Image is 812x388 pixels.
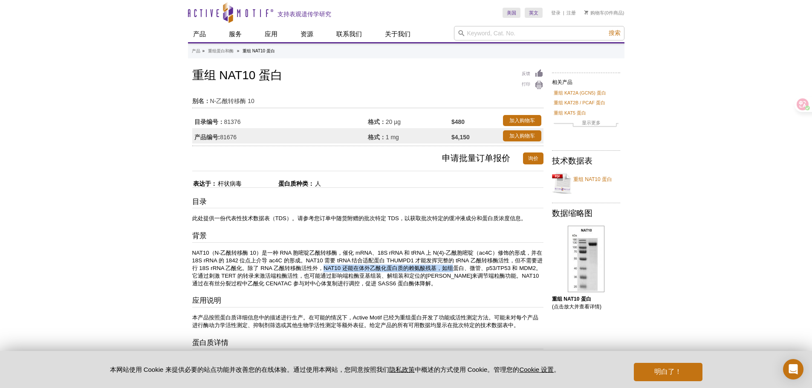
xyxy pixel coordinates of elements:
a: 打印 [522,80,543,90]
a: 重组蛋白和酶 [208,47,234,55]
font: (0件商品) [584,10,624,15]
font: 注册 [566,10,576,15]
a: 加入购物车 [503,130,541,141]
font: 产品 [193,30,206,37]
font: 本产品按照蛋白质详细信息中的描述进行生产。在可能的情况下，Active Motif 已经为重组蛋白开发了功能或活性测定方法。可能未对每个产品进行酶动力学活性测定、抑制剂筛选或其他生物学活性测定等... [192,314,539,328]
li: » [237,49,240,53]
font: 技术数据表 [552,156,592,165]
font: 明白了！ [654,368,682,375]
font: 重组 KAT2B / PCAF 蛋白 [554,100,605,105]
a: 购物车 [584,10,604,16]
li: | [563,8,564,18]
font: 打印 [522,82,530,86]
font: 1 mg [368,134,399,141]
font: 资源 [301,30,313,37]
font: 蛋白质详情 [192,339,228,347]
strong: 格式： [368,133,386,141]
a: 反馈 [522,69,543,78]
font: 杆状病毒 [218,180,242,187]
font: 目录 [192,198,207,206]
button: 搜索 [606,29,623,37]
strong: 产品编号: [194,133,220,141]
img: Recombinant NAT10 protein [568,226,604,292]
font: 搜索 [609,29,621,36]
font: 关于我们 [385,30,410,37]
strong: $4,150 [451,133,470,141]
font: 相关产品 [552,79,572,85]
font: 重组 KAT5 蛋白 [554,110,586,115]
a: 联系我们 [331,26,367,42]
font: 应用 [265,30,277,37]
strong: 目录编号： [194,118,224,126]
font: 英文 [529,10,538,15]
a: 注册 [566,10,576,16]
a: 重组 KAT2A (GCN5) 蛋白 [554,89,606,97]
font: 显示更多 [582,120,601,125]
font: 重组 NAT10 蛋白 [552,296,591,302]
a: 隐私政策 [389,366,415,373]
a: 加入购物车 [503,115,541,126]
font: 20 µg [368,118,401,125]
button: Cookie 设置 [519,366,554,374]
font: 重组 NAT10 蛋白 [573,176,612,182]
strong: $480 [451,118,465,126]
a: 登录 [551,10,561,16]
a: 产品 [188,26,211,42]
div: Open Intercom Messenger [783,359,803,379]
font: 询价 [528,155,538,161]
font: 重组蛋白和酶 [208,49,234,53]
a: 重组 KAT5 蛋白 [554,109,586,117]
font: 反馈 [522,71,530,76]
font: 此处提供一份代表性技术数据表（TDS）。请参考您订单中随货附赠的批次特定 TDS，以获取批次特定的缓冲液成分和蛋白质浓度信息。 [192,215,526,221]
font: 重组 KAT2A (GCN5) 蛋白 [554,90,606,95]
font: 数据缩略图 [552,209,592,218]
a: 产品 [192,47,200,55]
font: 人 [315,180,321,187]
font: (点击放大并查看详情) [552,304,601,310]
button: 明白了！ [634,363,702,381]
font: 联系我们 [336,30,362,37]
a: 重组 KAT2B / PCAF 蛋白 [554,99,605,106]
a: 询价 [523,152,543,164]
font: 背景 [192,232,207,240]
font: 产品 [192,49,200,53]
li: » [202,49,205,53]
a: 资源 [295,26,318,42]
font: 蛋白质种类： [278,180,314,187]
a: 重组 NAT10 蛋白 [552,170,620,196]
font: 登录 [551,10,561,15]
a: 应用 [260,26,283,42]
font: 加入购物车 [509,118,535,124]
font: 81676 [194,134,237,141]
font: 本网站使用 Cookie 来提供必要的站点功能并改善您的在线体验。通过使用本网站，您同意按照我们 中概述的方式使用 Cookie。管理您的 。 [110,366,561,373]
font: 81376 [194,118,241,125]
font: 美国 [507,10,516,15]
input: Keyword, Cat. No. [454,26,624,40]
font: 应用说明 [192,296,221,305]
img: Your Cart [584,10,588,14]
font: 加入购物车 [509,133,535,139]
a: 显示更多 [554,119,618,129]
font: 支持表观遗传学研究 [277,11,331,17]
font: 表达于： [193,180,217,187]
a: 服务 [224,26,247,42]
font: N-乙酰转移酶 10 [192,98,254,104]
font: 服务 [229,30,242,37]
font: 重组 NAT10 蛋白 [243,49,275,53]
font: 申请批量订单报价 [442,153,510,163]
font: NAT10（N-乙酰转移酶 10）是一种 RNA 胞嘧啶乙酰转移酶，催化 mRNA、18S rRNA 和 tRNA 上 N(4)-乙酰胞嘧啶（ac4C）修饰的形成，并在 18S rRNA 的 1... [192,250,543,287]
strong: 别名： [192,97,210,105]
a: 关于我们 [380,26,416,42]
strong: 格式： [368,118,386,126]
font: 重组 NAT10 蛋白 [192,69,283,82]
